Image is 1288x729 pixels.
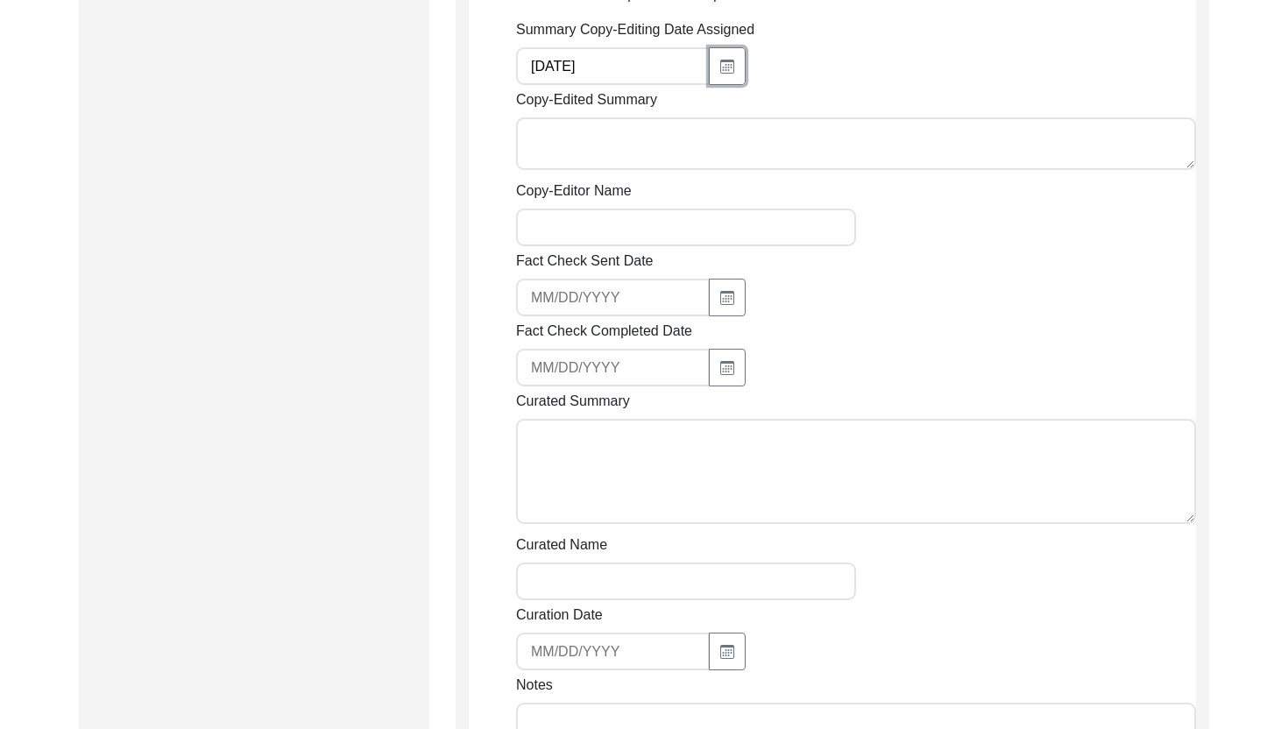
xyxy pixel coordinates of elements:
[516,605,603,626] label: Curation Date
[516,180,632,202] label: Copy-Editor Name
[516,321,692,342] label: Fact Check Completed Date
[516,279,710,316] input: MM/DD/YYYY
[516,675,553,696] label: Notes
[516,47,710,85] input: MM/DD/YYYY
[516,633,710,670] input: MM/DD/YYYY
[516,89,657,110] label: Copy-Edited Summary
[516,391,630,412] label: Curated Summary
[516,534,607,556] label: Curated Name
[516,251,654,272] label: Fact Check Sent Date
[516,19,754,40] label: Summary Copy-Editing Date Assigned
[516,349,710,386] input: MM/DD/YYYY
